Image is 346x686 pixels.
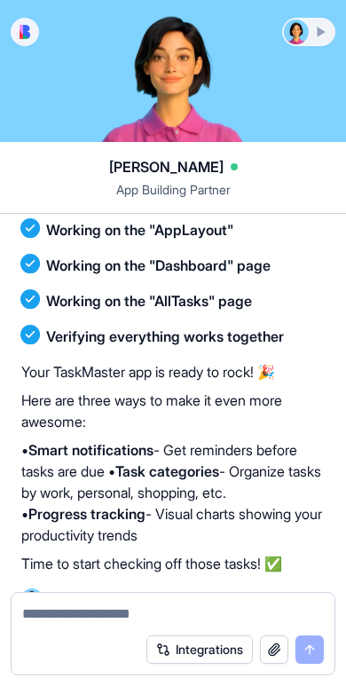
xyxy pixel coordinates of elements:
span: Working on the "AllTasks" page [46,290,252,311]
span: App Building Partner [21,181,325,213]
strong: Progress tracking [28,505,145,523]
p: • - Get reminders before tasks are due • - Organize tasks by work, personal, shopping, etc. • - V... [21,439,325,546]
p: Time to start checking off those tasks! ✅ [21,553,325,574]
span: [PERSON_NAME] [109,156,224,177]
strong: Smart notifications [28,441,153,459]
p: Here are three ways to make it even more awesome: [21,390,325,432]
button: Integrations [146,635,253,664]
span: Working on the "AppLayout" [46,219,233,240]
span: Working on the "Dashboard" page [46,255,271,276]
strong: Task categories [115,462,219,480]
img: logo [20,25,30,39]
img: Ella_00000_wcx2te.png [21,588,43,610]
p: Your TaskMaster app is ready to rock! 🎉 [21,361,325,382]
span: Verifying everything works together [46,326,284,347]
